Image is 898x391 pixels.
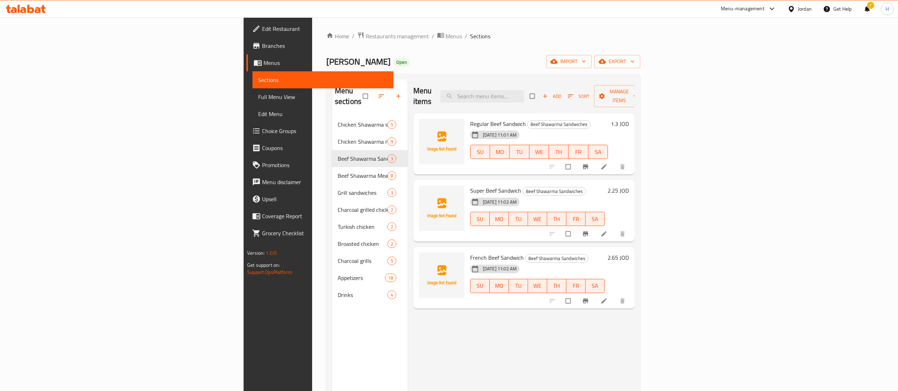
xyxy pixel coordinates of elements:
[552,57,586,66] span: import
[600,297,609,304] a: Edit menu item
[338,188,387,197] span: Grill sandwiches
[338,239,387,248] span: Broasted chicken
[246,191,393,208] a: Upsell
[510,145,529,159] button: TU
[338,257,387,265] span: Charcoal grills
[338,171,387,180] span: Beef Shawarma Meals
[246,139,393,156] a: Coupons
[419,186,464,231] img: Super Beef Sandwich
[387,154,396,163] div: items
[338,154,387,163] span: Beef Shawarma Sandwiches
[332,184,408,201] div: Grill sandwiches3
[252,71,393,88] a: Sections
[338,274,385,282] div: Appetizers
[470,119,526,129] span: Regular Beef Sandwich
[393,58,410,67] div: Open
[586,212,605,226] button: SA
[571,147,585,157] span: FR
[258,93,388,101] span: Full Menu View
[527,120,590,129] div: Beef Shawarma Sandwiches
[332,269,408,286] div: Appetizers18
[374,88,391,104] span: Sort sections
[578,293,595,309] button: Branch-specific-item
[490,212,509,226] button: MO
[262,24,388,33] span: Edit Restaurant
[473,281,487,291] span: SU
[578,159,595,175] button: Branch-specific-item
[490,145,510,159] button: MO
[561,294,576,308] span: Select to update
[546,55,592,68] button: import
[266,248,277,258] span: 1.0.0
[262,195,388,203] span: Upsell
[326,32,640,41] nav: breadcrumb
[437,32,462,41] a: Menus
[473,214,487,224] span: SU
[470,212,490,226] button: SU
[332,235,408,252] div: Broasted chicken2
[387,291,396,299] div: items
[246,225,393,242] a: Grocery Checklist
[526,254,588,263] span: Beef Shawarma Sandwiches
[263,59,388,67] span: Menus
[391,88,408,104] button: Add section
[591,147,605,157] span: SA
[338,120,387,129] span: Chicken Shawarma sandwiches
[252,88,393,105] a: Full Menu View
[886,5,889,13] span: H
[525,254,588,263] div: Beef Shawarma Sandwiches
[615,293,632,309] button: delete
[542,92,561,100] span: Add
[586,279,605,293] button: SA
[594,85,644,107] button: Manage items
[338,137,387,146] span: Chicken Shawarma meals
[247,268,292,277] a: Support.OpsPlatform
[561,160,576,174] span: Select to update
[493,147,507,157] span: MO
[247,248,265,258] span: Version:
[470,145,490,159] button: SU
[388,189,396,196] span: 3
[332,113,408,306] nav: Menu sections
[388,155,396,162] span: 3
[338,205,387,214] div: Charcoal grilled chicken
[473,147,487,157] span: SU
[332,218,408,235] div: Turkish chicken2
[387,171,396,180] div: items
[615,226,632,242] button: delete
[529,145,549,159] button: WE
[569,281,583,291] span: FR
[569,214,583,224] span: FR
[388,258,396,264] span: 5
[258,76,388,84] span: Sections
[388,224,396,230] span: 2
[470,252,524,263] span: French Beef Sandwich
[480,132,519,138] span: [DATE] 11:01 AM
[611,119,629,129] h6: 1.3 JOD
[332,201,408,218] div: Charcoal grilled chicken2
[246,156,393,174] a: Promotions
[600,230,609,237] a: Edit menu item
[509,279,528,293] button: TU
[578,226,595,242] button: Branch-specific-item
[540,91,563,102] span: Add item
[528,279,547,293] button: WE
[393,59,410,65] span: Open
[600,57,635,66] span: export
[247,260,280,270] span: Get support on:
[600,87,639,105] span: Manage items
[512,147,526,157] span: TU
[388,241,396,247] span: 2
[332,116,408,133] div: Chicken Shawarma sandwiches5
[561,227,576,241] span: Select to update
[588,281,602,291] span: SA
[385,274,396,282] div: items
[509,212,528,226] button: TU
[600,163,609,170] a: Edit menu item
[385,275,396,281] span: 18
